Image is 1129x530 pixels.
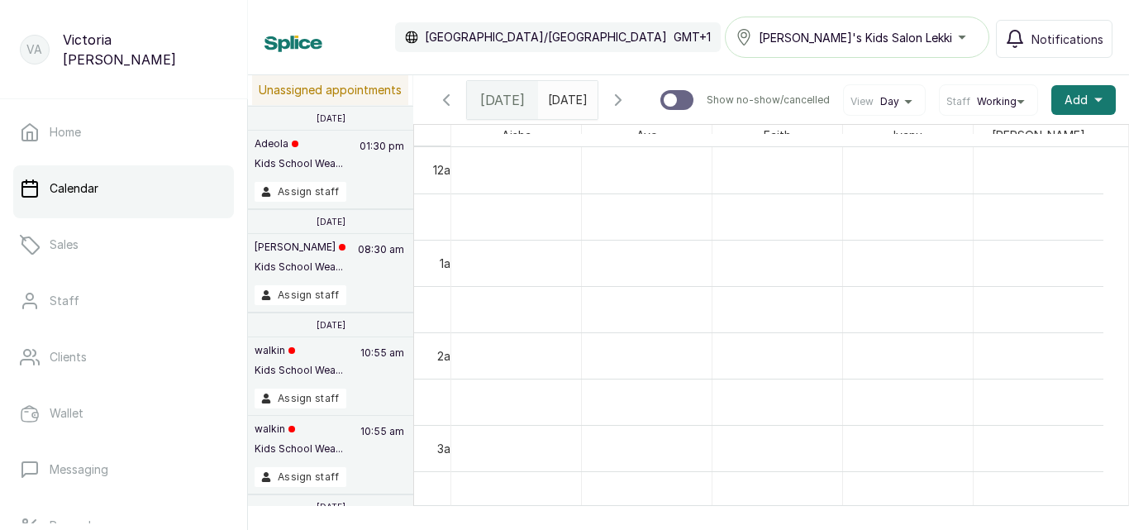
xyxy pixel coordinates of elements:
[988,125,1089,146] span: [PERSON_NAME]
[50,405,83,422] p: Wallet
[317,217,345,227] p: [DATE]
[425,29,667,45] p: [GEOGRAPHIC_DATA]/[GEOGRAPHIC_DATA]
[13,278,234,324] a: Staff
[13,334,234,380] a: Clients
[255,241,345,254] p: [PERSON_NAME]
[13,222,234,268] a: Sales
[255,157,343,170] p: Kids School Wea...
[434,440,463,457] div: 3am
[355,241,407,285] p: 08:30 am
[50,236,79,253] p: Sales
[880,95,899,108] span: Day
[50,124,81,141] p: Home
[255,344,343,357] p: walkin
[430,161,463,179] div: 12am
[434,347,463,365] div: 2am
[255,364,343,377] p: Kids School Wea...
[977,95,1017,108] span: Working
[63,30,227,69] p: Victoria [PERSON_NAME]
[317,320,345,330] p: [DATE]
[255,285,346,305] button: Assign staff
[1051,85,1116,115] button: Add
[358,344,407,389] p: 10:55 am
[725,17,989,58] button: [PERSON_NAME]'s Kids Salon Lekki
[50,293,79,309] p: Staff
[50,349,87,365] p: Clients
[252,75,408,105] p: Unassigned appointments
[467,81,538,119] div: [DATE]
[707,93,830,107] p: Show no-show/cancelled
[317,502,345,512] p: [DATE]
[996,20,1112,58] button: Notifications
[498,125,535,146] span: Aisha
[255,260,345,274] p: Kids School Wea...
[317,113,345,123] p: [DATE]
[13,446,234,493] a: Messaging
[255,423,343,436] p: walkin
[1065,92,1088,108] span: Add
[1031,31,1103,48] span: Notifications
[255,389,346,408] button: Assign staff
[357,137,407,182] p: 01:30 pm
[13,109,234,155] a: Home
[850,95,874,108] span: View
[255,442,343,456] p: Kids School Wea...
[436,255,463,272] div: 1am
[890,125,926,146] span: Iyanu
[633,125,661,146] span: Ayo
[13,165,234,212] a: Calendar
[760,125,794,146] span: Faith
[13,390,234,437] a: Wallet
[674,29,711,45] p: GMT+1
[255,182,346,202] button: Assign staff
[50,461,108,478] p: Messaging
[358,423,407,467] p: 10:55 am
[759,29,952,46] span: [PERSON_NAME]'s Kids Salon Lekki
[480,90,525,110] span: [DATE]
[50,180,98,197] p: Calendar
[255,467,346,487] button: Assign staff
[946,95,1031,108] button: StaffWorking
[26,41,42,58] p: VA
[255,137,343,150] p: Adeola
[850,95,918,108] button: ViewDay
[946,95,970,108] span: Staff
